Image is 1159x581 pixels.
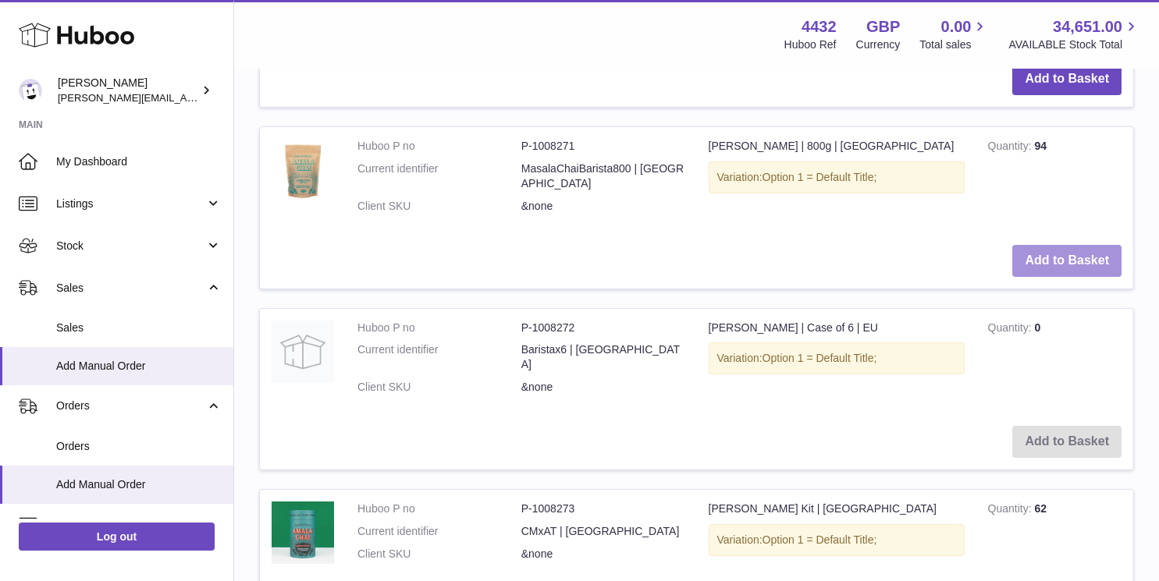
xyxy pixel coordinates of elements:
span: 0.00 [941,16,972,37]
td: [PERSON_NAME] | 800g | [GEOGRAPHIC_DATA] [697,127,976,233]
a: Log out [19,523,215,551]
div: Variation: [709,524,965,556]
span: Add Manual Order [56,477,222,492]
td: [PERSON_NAME] Kit | [GEOGRAPHIC_DATA] [697,490,976,581]
span: Option 1 = Default Title; [763,533,877,546]
span: Stock [56,239,205,253]
span: Usage [56,517,222,532]
span: 34,651.00 [1053,16,1122,37]
span: My Dashboard [56,154,222,169]
dt: Client SKU [357,199,521,214]
dd: MasalaChaiBarista800 | [GEOGRAPHIC_DATA] [521,161,685,191]
span: AVAILABLE Stock Total [1008,37,1140,52]
img: Masala Chai Barista | 800g | EU [272,139,334,201]
span: Orders [56,399,205,413]
td: 0 [976,309,1133,415]
div: Currency [856,37,901,52]
dt: Current identifier [357,524,521,539]
dt: Client SKU [357,380,521,395]
img: Masala Chai Barista | Case of 6 | EU [272,321,334,383]
dd: P-1008273 [521,501,685,516]
img: akhil@amalachai.com [19,79,42,102]
span: Listings [56,197,205,211]
td: 62 [976,490,1133,581]
a: 0.00 Total sales [919,16,989,52]
strong: GBP [866,16,900,37]
td: 94 [976,127,1133,233]
dt: Huboo P no [357,501,521,516]
dd: P-1008272 [521,321,685,335]
strong: Quantity [988,321,1035,338]
div: Variation: [709,342,965,374]
dd: &none [521,380,685,395]
span: Sales [56,321,222,335]
strong: Quantity [988,502,1035,519]
a: 34,651.00 AVAILABLE Stock Total [1008,16,1140,52]
span: Option 1 = Default Title; [763,352,877,364]
span: [PERSON_NAME][EMAIL_ADDRESS][DOMAIN_NAME] [58,91,313,104]
strong: 4432 [802,16,837,37]
dd: P-1008271 [521,139,685,154]
dd: CMxAT | [GEOGRAPHIC_DATA] [521,524,685,539]
span: Sales [56,281,205,296]
td: [PERSON_NAME] | Case of 6 | EU [697,309,976,415]
dd: Baristax6 | [GEOGRAPHIC_DATA] [521,342,685,372]
span: Add Manual Order [56,359,222,374]
dt: Current identifier [357,342,521,372]
button: Add to Basket [1012,245,1122,277]
div: [PERSON_NAME] [58,76,198,105]
dt: Huboo P no [357,321,521,335]
span: Orders [56,439,222,454]
span: Option 1 = Default Title; [763,171,877,183]
div: Huboo Ref [784,37,837,52]
strong: Quantity [988,140,1035,156]
dt: Client SKU [357,547,521,562]
dd: &none [521,547,685,562]
span: Total sales [919,37,989,52]
img: Masala Chai Kit | EU [272,501,334,564]
div: Variation: [709,161,965,193]
dd: &none [521,199,685,214]
dt: Current identifier [357,161,521,191]
dt: Huboo P no [357,139,521,154]
button: Add to Basket [1012,63,1122,95]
